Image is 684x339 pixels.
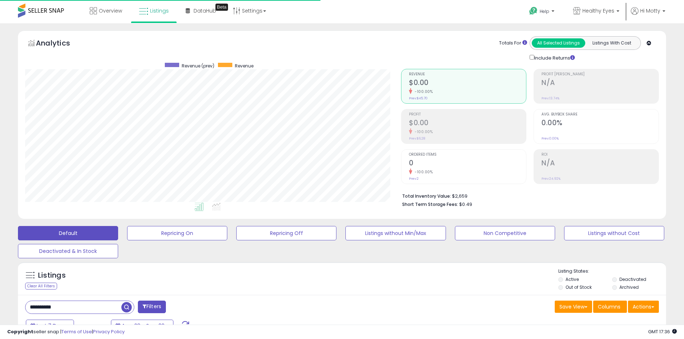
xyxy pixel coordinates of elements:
div: Tooltip anchor [215,4,228,11]
button: Actions [628,301,659,313]
span: Revenue [235,63,253,69]
h5: Analytics [36,38,84,50]
span: Avg. Buybox Share [541,113,659,117]
button: Listings without Min/Max [345,226,446,240]
small: Prev: 13.74% [541,96,559,100]
label: Active [566,276,579,282]
h5: Listings [38,270,66,281]
li: $2,659 [402,191,653,200]
h2: $0.00 [409,79,526,88]
span: Listings [150,7,169,14]
small: Prev: $45.70 [409,96,428,100]
button: Default [18,226,118,240]
label: Deactivated [619,276,646,282]
small: -100.00% [412,89,433,94]
span: Ordered Items [409,153,526,157]
small: Prev: 2 [409,176,419,181]
span: ROI [541,153,659,157]
span: Healthy Eyes [582,7,614,14]
p: Listing States: [558,268,666,275]
span: 2025-09-11 17:36 GMT [648,328,677,335]
div: Totals For [499,40,527,47]
a: Terms of Use [61,328,92,335]
span: Profit [PERSON_NAME] [541,72,659,76]
button: Columns [593,301,627,313]
h2: $0.00 [409,119,526,128]
button: Repricing On [127,226,227,240]
span: Overview [99,7,122,14]
h2: N/A [541,79,659,88]
h2: 0.00% [541,119,659,128]
button: Non Competitive [455,226,555,240]
small: Prev: 0.00% [541,136,559,141]
a: Privacy Policy [93,328,125,335]
span: $0.49 [459,201,472,208]
span: Revenue [409,72,526,76]
button: Filters [138,301,166,313]
b: Total Inventory Value: [402,193,451,199]
small: Prev: 24.92% [541,176,560,181]
span: Hi Motty [640,7,660,14]
i: Get Help [529,6,538,15]
button: Listings without Cost [564,226,664,240]
h2: N/A [541,159,659,169]
span: Profit [409,113,526,117]
div: seller snap | | [7,329,125,335]
button: Repricing Off [236,226,336,240]
button: Deactivated & In Stock [18,244,118,258]
h2: 0 [409,159,526,169]
label: Archived [619,284,639,290]
button: All Selected Listings [532,38,585,48]
span: Columns [598,303,620,310]
span: DataHub [194,7,216,14]
span: Help [540,8,549,14]
button: Save View [555,301,592,313]
button: Listings With Cost [585,38,638,48]
div: Include Returns [524,53,583,62]
a: Hi Motty [631,7,665,23]
b: Short Term Storage Fees: [402,201,458,207]
small: Prev: $6.28 [409,136,425,141]
strong: Copyright [7,328,33,335]
div: Clear All Filters [25,283,57,289]
label: Out of Stock [566,284,592,290]
a: Help [524,1,562,23]
small: -100.00% [412,129,433,135]
span: Revenue (prev) [182,63,214,69]
small: -100.00% [412,169,433,175]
